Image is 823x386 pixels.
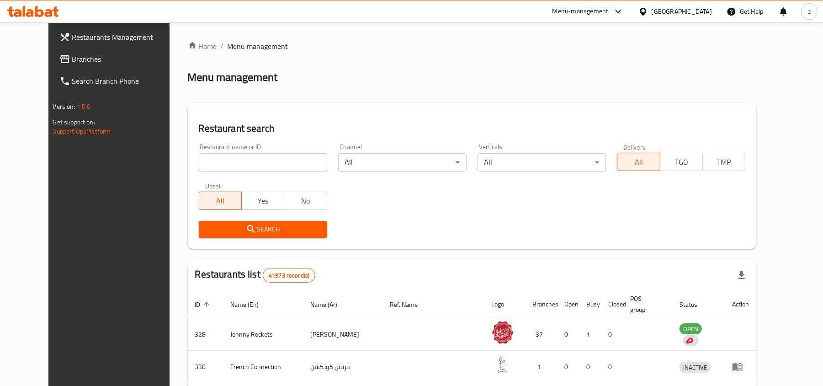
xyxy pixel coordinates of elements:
span: Get support on: [53,116,95,128]
td: 0 [557,318,579,351]
button: TMP [702,153,745,171]
nav: breadcrumb [188,41,757,52]
div: Menu [732,361,749,372]
span: TMP [706,155,742,169]
th: Closed [601,290,623,318]
td: [PERSON_NAME] [303,318,382,351]
button: All [199,192,242,210]
img: French Connection [491,354,514,376]
span: 41973 record(s) [263,271,315,280]
td: 328 [188,318,223,351]
span: Version: [53,101,75,113]
button: All [617,153,660,171]
span: Yes [245,194,281,208]
span: Search Branch Phone [72,75,179,86]
th: Branches [525,290,557,318]
button: Yes [241,192,284,210]
a: Branches [52,48,186,70]
td: French Connection [223,351,303,383]
span: 1.0.0 [77,101,91,113]
th: Open [557,290,579,318]
td: Johnny Rockets [223,318,303,351]
td: 1 [525,351,557,383]
span: ID [195,299,212,310]
span: POS group [630,293,661,315]
span: TGO [664,155,699,169]
td: 0 [557,351,579,383]
span: Ref. Name [390,299,430,310]
span: INACTIVE [680,362,711,373]
th: Busy [579,290,601,318]
a: Restaurants Management [52,26,186,48]
a: Search Branch Phone [52,70,186,92]
input: Search for restaurant name or ID.. [199,153,327,172]
div: OPEN [680,323,702,334]
th: Action [725,290,756,318]
label: Delivery [623,144,646,150]
span: Menu management [228,41,288,52]
span: All [203,194,238,208]
span: Status [680,299,709,310]
div: [GEOGRAPHIC_DATA] [652,6,712,16]
td: 0 [579,351,601,383]
button: No [284,192,327,210]
button: TGO [660,153,703,171]
td: 37 [525,318,557,351]
h2: Menu management [188,70,278,85]
li: / [221,41,224,52]
div: All [338,153,467,172]
div: Indicates that the vendor menu management has been moved to DH Catalog service [683,335,699,346]
span: Search [206,224,320,235]
td: 0 [601,351,623,383]
h2: Restaurant search [199,122,746,135]
span: OPEN [680,324,702,334]
a: Home [188,41,217,52]
span: Name (En) [231,299,271,310]
div: Total records count [263,268,315,283]
span: z [808,6,811,16]
span: Branches [72,54,179,64]
h2: Restaurants list [195,268,316,283]
button: Search [199,221,327,238]
div: All [478,153,606,172]
td: 1 [579,318,601,351]
div: Export file [731,264,753,286]
a: Support.OpsPlatform [53,125,111,137]
td: 330 [188,351,223,383]
td: فرنش كونكشن [303,351,382,383]
span: Restaurants Management [72,32,179,43]
span: All [621,155,656,169]
span: No [288,194,323,208]
div: Menu-management [552,6,609,17]
th: Logo [484,290,525,318]
span: Name (Ar) [310,299,349,310]
img: delivery hero logo [685,337,693,345]
img: Johnny Rockets [491,321,514,344]
label: Upsell [205,182,222,189]
td: 0 [601,318,623,351]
